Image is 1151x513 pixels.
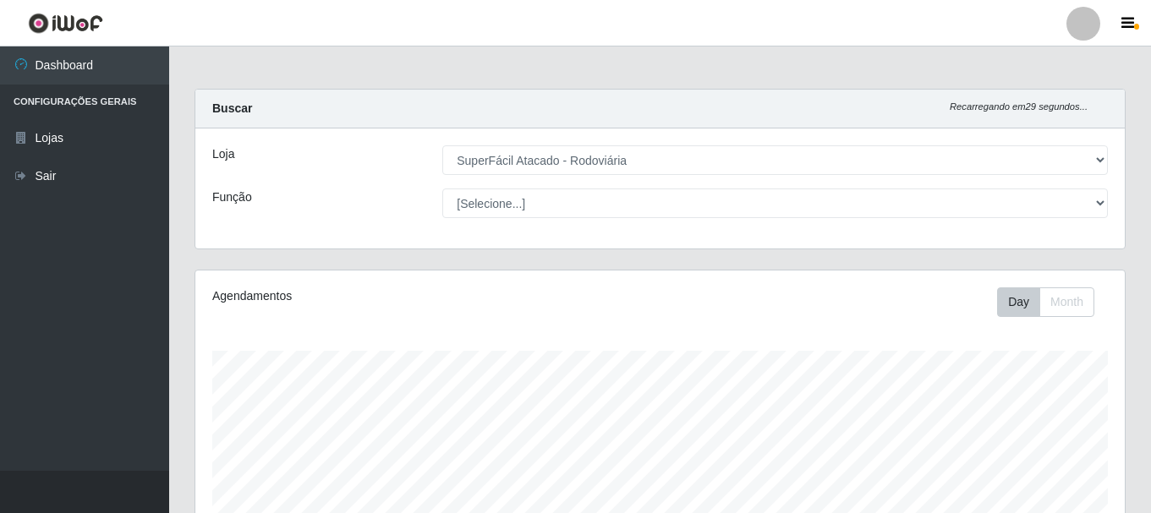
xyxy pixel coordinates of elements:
[212,145,234,163] label: Loja
[997,287,1108,317] div: Toolbar with button groups
[1039,287,1094,317] button: Month
[997,287,1040,317] button: Day
[950,101,1088,112] i: Recarregando em 29 segundos...
[212,287,571,305] div: Agendamentos
[28,13,103,34] img: CoreUI Logo
[997,287,1094,317] div: First group
[212,101,252,115] strong: Buscar
[212,188,252,206] label: Função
